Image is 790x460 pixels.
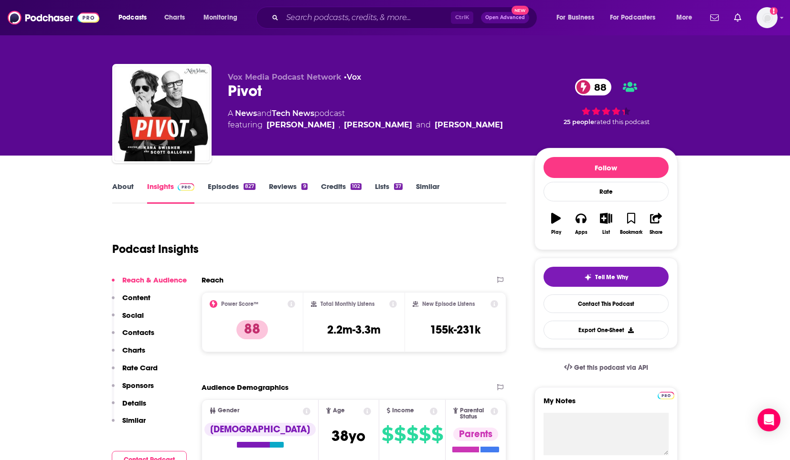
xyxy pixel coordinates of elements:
a: Reviews9 [269,182,307,204]
p: Sponsors [122,381,154,390]
span: More [676,11,693,24]
p: Details [122,398,146,408]
span: Income [392,408,414,414]
button: Content [112,293,150,311]
div: Share [650,230,662,235]
button: Open AdvancedNew [481,12,529,23]
button: List [594,207,619,241]
div: List [602,230,610,235]
span: featuring [228,119,503,131]
span: New [512,6,529,15]
span: Podcasts [118,11,147,24]
span: • [344,73,361,82]
input: Search podcasts, credits, & more... [282,10,451,25]
div: 827 [244,183,256,190]
img: Podchaser Pro [178,183,194,191]
p: Similar [122,416,146,425]
div: Bookmark [620,230,642,235]
h2: Reach [202,275,224,284]
img: tell me why sparkle [584,273,592,281]
a: Lists37 [375,182,403,204]
p: Content [122,293,150,302]
a: Podchaser - Follow, Share and Rate Podcasts [8,9,99,27]
button: Charts [112,345,145,363]
p: Reach & Audience [122,275,187,284]
span: 88 [585,79,611,95]
a: Episodes827 [208,182,256,204]
button: open menu [604,10,670,25]
span: Get this podcast via API [574,364,648,372]
a: Kara Swisher [267,119,335,131]
p: 88 [236,320,268,339]
span: Charts [164,11,185,24]
h2: New Episode Listens [422,301,475,307]
button: Play [544,207,568,241]
a: News [235,109,257,118]
span: Ctrl K [451,11,473,24]
p: Rate Card [122,363,158,372]
button: Bookmark [619,207,643,241]
button: Share [644,207,669,241]
span: Monitoring [203,11,237,24]
div: [DEMOGRAPHIC_DATA] [204,423,316,436]
img: Podchaser Pro [658,392,674,399]
h2: Total Monthly Listens [320,301,374,307]
button: Rate Card [112,363,158,381]
span: $ [419,427,430,442]
button: Contacts [112,328,154,345]
a: Credits102 [321,182,362,204]
span: 38 yo [331,427,365,445]
span: Open Advanced [485,15,525,20]
span: rated this podcast [595,118,650,125]
span: Vox Media Podcast Network [228,73,342,82]
h2: Audience Demographics [202,383,288,392]
a: Charts [158,10,191,25]
span: and [416,119,431,131]
div: 37 [394,183,403,190]
button: Reach & Audience [112,275,187,293]
a: Scott Galloway [344,119,412,131]
h3: 155k-231k [430,323,481,337]
button: Show profile menu [757,7,778,28]
div: Rate [544,182,669,201]
a: About [112,182,134,204]
div: Open Intercom Messenger [758,408,780,431]
div: Play [551,230,561,235]
p: Contacts [122,328,154,337]
button: Follow [544,157,669,178]
a: Show notifications dropdown [730,10,745,26]
span: Parental Status [460,408,489,420]
img: User Profile [757,7,778,28]
a: Show notifications dropdown [706,10,723,26]
a: Tech News [272,109,314,118]
div: Search podcasts, credits, & more... [265,7,546,29]
span: and [257,109,272,118]
div: Parents [453,428,498,441]
h2: Power Score™ [221,301,258,307]
button: Similar [112,416,146,433]
button: open menu [112,10,159,25]
span: Logged in as WE_Broadcast [757,7,778,28]
button: open menu [550,10,606,25]
h1: Podcast Insights [112,242,199,256]
button: open menu [197,10,250,25]
div: A podcast [228,108,503,131]
a: Pro website [658,390,674,399]
a: Contact This Podcast [544,294,669,313]
p: Social [122,311,144,320]
span: Age [333,408,345,414]
label: My Notes [544,396,669,413]
p: Charts [122,345,145,355]
div: 88 25 peoplerated this podcast [534,73,678,132]
div: Apps [575,230,587,235]
div: 102 [351,183,362,190]
a: InsightsPodchaser Pro [147,182,194,204]
button: open menu [670,10,705,25]
img: Pivot [114,66,210,161]
button: Social [112,311,144,328]
button: Sponsors [112,381,154,398]
button: Apps [568,207,593,241]
div: 9 [301,183,307,190]
span: $ [382,427,393,442]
